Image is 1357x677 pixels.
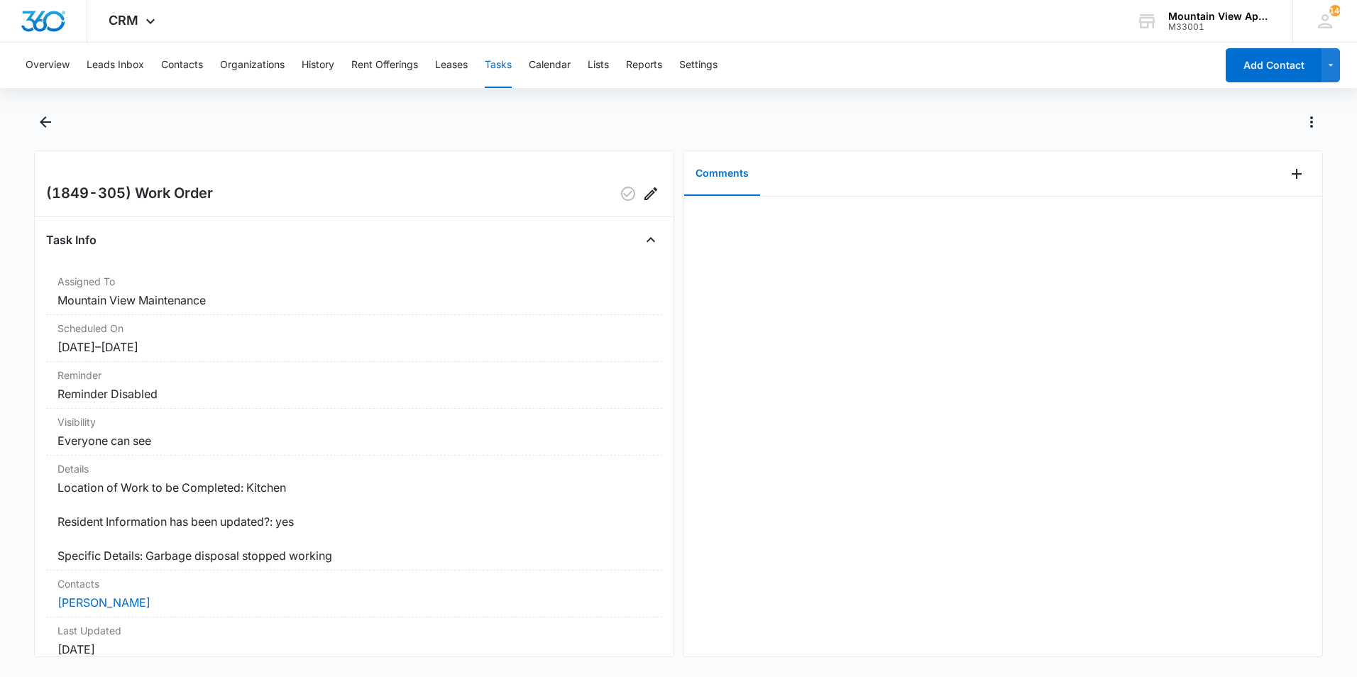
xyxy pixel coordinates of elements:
[57,432,651,449] dd: Everyone can see
[26,43,70,88] button: Overview
[57,595,150,610] a: [PERSON_NAME]
[57,368,651,382] dt: Reminder
[639,229,662,251] button: Close
[57,576,651,591] dt: Contacts
[46,315,662,362] div: Scheduled On[DATE]–[DATE]
[34,111,56,133] button: Back
[1300,111,1323,133] button: Actions
[46,617,662,664] div: Last Updated[DATE]
[351,43,418,88] button: Rent Offerings
[1168,22,1272,32] div: account id
[161,43,203,88] button: Contacts
[639,182,662,205] button: Edit
[220,43,285,88] button: Organizations
[46,456,662,571] div: DetailsLocation of Work to be Completed: Kitchen Resident Information has been updated?: yes Spec...
[46,268,662,315] div: Assigned ToMountain View Maintenance
[302,43,334,88] button: History
[485,43,512,88] button: Tasks
[679,43,718,88] button: Settings
[626,43,662,88] button: Reports
[1285,163,1308,185] button: Add Comment
[46,182,213,205] h2: (1849-305) Work Order
[87,43,144,88] button: Leads Inbox
[57,623,651,638] dt: Last Updated
[57,641,651,658] dd: [DATE]
[46,362,662,409] div: ReminderReminder Disabled
[1329,5,1341,16] div: notifications count
[57,321,651,336] dt: Scheduled On
[1226,48,1322,82] button: Add Contact
[684,152,760,196] button: Comments
[57,479,651,564] dd: Location of Work to be Completed: Kitchen Resident Information has been updated?: yes Specific De...
[57,292,651,309] dd: Mountain View Maintenance
[57,461,651,476] dt: Details
[57,385,651,402] dd: Reminder Disabled
[46,571,662,617] div: Contacts[PERSON_NAME]
[1329,5,1341,16] span: 146
[57,274,651,289] dt: Assigned To
[1168,11,1272,22] div: account name
[46,409,662,456] div: VisibilityEveryone can see
[529,43,571,88] button: Calendar
[435,43,468,88] button: Leases
[109,13,138,28] span: CRM
[588,43,609,88] button: Lists
[46,231,97,248] h4: Task Info
[57,414,651,429] dt: Visibility
[57,338,651,356] dd: [DATE] – [DATE]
